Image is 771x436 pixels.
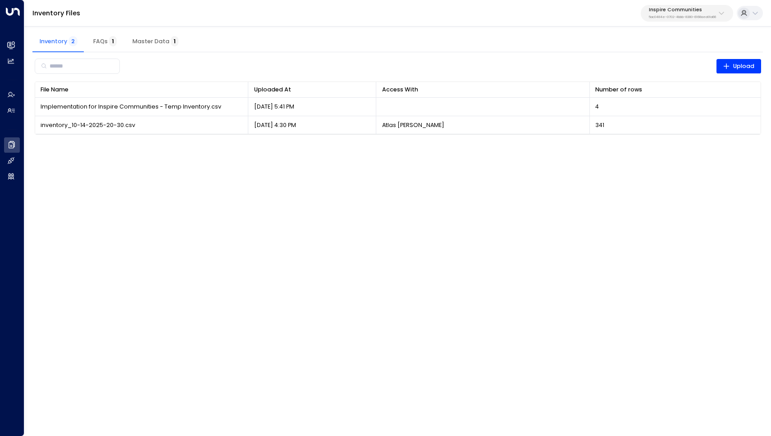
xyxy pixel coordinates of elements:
span: Master Data [132,38,178,45]
p: Inspire Communities [649,7,716,13]
span: 341 [595,121,604,129]
div: Uploaded At [254,85,291,95]
div: File Name [41,85,242,95]
div: Number of rows [595,85,755,95]
p: Atlas [PERSON_NAME] [382,121,444,129]
button: Inspire Communities5ac0484e-0702-4bbb-8380-6168aea91a66 [641,5,733,22]
p: [DATE] 5:41 PM [254,103,294,111]
p: 5ac0484e-0702-4bbb-8380-6168aea91a66 [649,15,716,19]
span: 2 [68,36,78,46]
div: File Name [41,85,68,95]
span: 4 [595,103,599,111]
span: inventory_10-14-2025-20-30.csv [41,121,135,129]
span: 1 [109,36,117,46]
span: FAQs [93,38,117,45]
a: Inventory Files [32,9,80,18]
div: Access With [382,85,584,95]
div: Uploaded At [254,85,370,95]
span: Upload [723,61,754,71]
div: Number of rows [595,85,642,95]
span: Implementation for Inspire Communities - Temp Inventory.csv [41,103,221,111]
button: Upload [716,59,761,73]
span: 1 [171,36,178,46]
span: Inventory [40,38,78,45]
p: [DATE] 4:30 PM [254,121,296,129]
